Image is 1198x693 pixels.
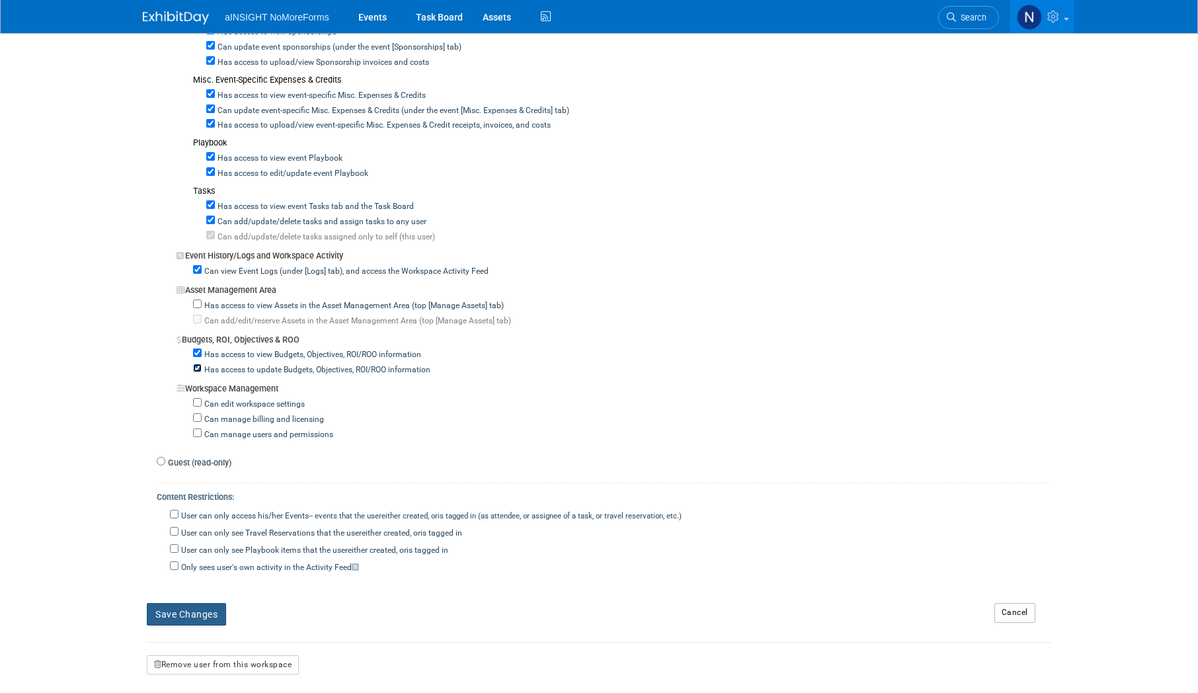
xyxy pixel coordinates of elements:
img: Nichole Brown [1017,5,1042,30]
div: Asset Management Area [177,278,1051,297]
label: Can add/update/delete tasks assigned only to self (this user) [215,231,435,243]
div: Playbook [193,137,1051,149]
label: Can add/update/delete tasks and assign tasks to any user [215,216,426,228]
label: Can add/edit/reserve Assets in the Asset Management Area (top [Manage Assets] tab) [202,315,511,327]
label: Can edit workspace settings [202,399,305,411]
label: Has access to upload/view event-specific Misc. Expenses & Credit receipts, invoices, and costs [215,120,551,132]
span: either created, or [381,511,438,520]
a: Cancel [994,603,1035,623]
span: either created, or [348,546,407,555]
label: Can update event-specific Misc. Expenses & Credits (under the event [Misc. Expenses & Credits] tab) [215,105,569,117]
label: Can manage billing and licensing [202,414,324,426]
label: Has access to view Budgets, Objectives, ROI/ROO information [202,349,421,361]
a: Search [938,6,999,29]
label: Has access to view event-specific Misc. Expenses & Credits [215,90,426,102]
label: User can only see Playbook items that the user is tagged in [179,545,448,557]
label: Can manage users and permissions [202,429,333,441]
label: Has access to view event Tasks tab and the Task Board [215,201,414,213]
label: Has access to view Assets in the Asset Management Area (top [Manage Assets] tab) [202,300,504,312]
label: User can only access his/her Events [179,510,682,522]
span: Search [956,13,986,22]
button: Remove user from this workspace [147,655,299,675]
label: Has access to edit/update event Playbook [215,168,368,180]
label: Has access to upload/view Sponsorship invoices and costs [215,57,429,69]
div: Tasks [193,185,1051,198]
label: User can only see Travel Reservations that the user is tagged in [179,528,462,540]
img: ExhibitDay [143,11,209,24]
div: Workspace Management [177,376,1051,395]
label: Only sees user's own activity in the Activity Feed [179,562,359,574]
label: Has access to view event Playbook [215,153,342,165]
label: Has access to update Budgets, Objectives, ROI/ROO information [202,364,430,376]
div: Misc. Event-Specific Expenses & Credits [193,74,1051,87]
div: Budgets, ROI, Objectives & ROO [177,327,1051,346]
button: Save Changes [147,603,226,626]
div: Content Restrictions: [157,483,1051,507]
label: Can view Event Logs (under [Logs] tab), and access the Workspace Activity Feed [202,266,489,278]
span: -- events that the user is tagged in (as attendee, or assignee of a task, or travel reservation, ... [309,511,682,520]
span: aINSIGHT NoMoreForms [225,12,329,22]
label: Guest (read-only) [165,457,231,469]
div: Event History/Logs and Workspace Activity [177,243,1051,263]
label: Can update event sponsorships (under the event [Sponsorships] tab) [215,42,461,54]
span: either created, or [362,528,420,538]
